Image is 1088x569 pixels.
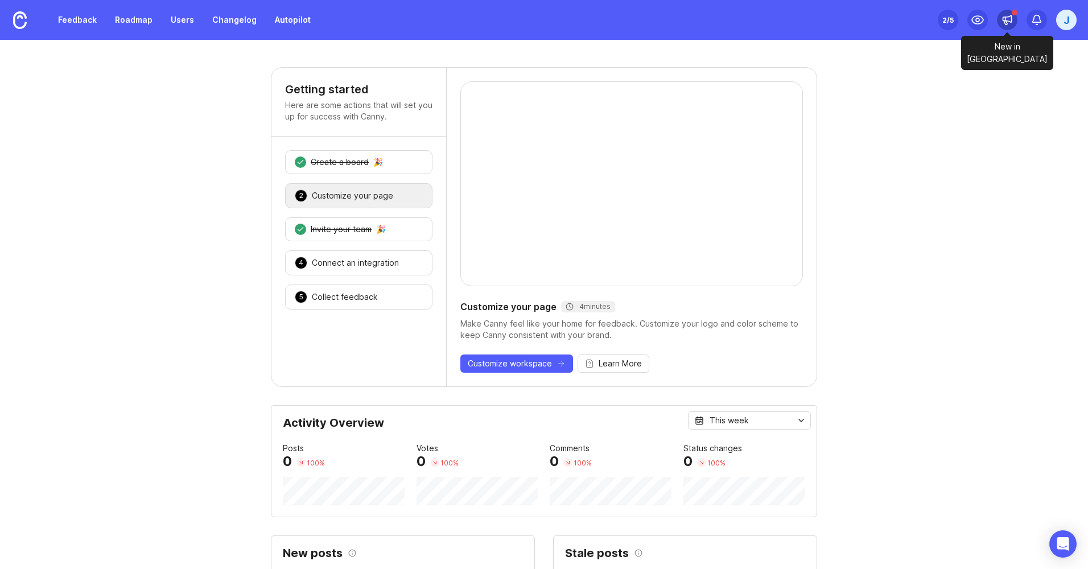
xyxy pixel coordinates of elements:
[566,302,611,311] div: 4 minutes
[312,257,399,269] div: Connect an integration
[283,442,304,455] div: Posts
[440,458,459,468] div: 100 %
[283,417,805,438] div: Activity Overview
[683,442,742,455] div: Status changes
[710,414,749,427] div: This week
[468,358,552,369] span: Customize workspace
[417,442,438,455] div: Votes
[295,291,307,303] div: 5
[683,455,693,468] div: 0
[460,354,573,373] button: Customize workspace
[460,300,803,314] div: Customize your page
[268,10,318,30] a: Autopilot
[707,458,726,468] div: 100 %
[376,225,386,233] div: 🎉
[13,11,27,29] img: Canny Home
[578,354,649,373] button: Learn More
[942,12,954,28] div: 2 /5
[295,257,307,269] div: 4
[938,10,958,30] button: 2/5
[285,100,432,122] p: Here are some actions that will set you up for success with Canny.
[792,416,810,425] svg: toggle icon
[205,10,263,30] a: Changelog
[311,224,372,235] div: Invite your team
[283,455,292,468] div: 0
[164,10,201,30] a: Users
[311,156,369,168] div: Create a board
[1056,10,1077,30] button: J
[312,291,378,303] div: Collect feedback
[1049,530,1077,558] div: Open Intercom Messenger
[307,458,325,468] div: 100 %
[283,547,343,559] h2: New posts
[565,547,629,559] h2: Stale posts
[417,455,426,468] div: 0
[574,458,592,468] div: 100 %
[373,158,383,166] div: 🎉
[599,358,642,369] span: Learn More
[295,189,307,202] div: 2
[285,81,432,97] h4: Getting started
[312,190,393,201] div: Customize your page
[550,455,559,468] div: 0
[961,36,1053,70] div: New in [GEOGRAPHIC_DATA]
[460,318,803,341] div: Make Canny feel like your home for feedback. Customize your logo and color scheme to keep Canny c...
[550,442,590,455] div: Comments
[51,10,104,30] a: Feedback
[108,10,159,30] a: Roadmap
